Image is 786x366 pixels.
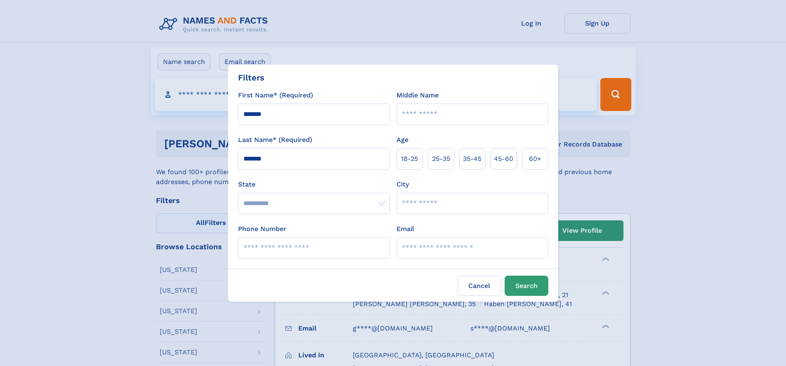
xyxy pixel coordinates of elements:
label: Cancel [458,276,501,296]
span: 45‑60 [494,154,513,164]
label: Phone Number [238,224,286,234]
button: Search [505,276,548,296]
span: 60+ [529,154,541,164]
label: Last Name* (Required) [238,135,312,145]
label: State [238,179,390,189]
span: 25‑35 [432,154,450,164]
span: 18‑25 [401,154,418,164]
label: Age [397,135,408,145]
label: First Name* (Required) [238,90,313,100]
label: Email [397,224,414,234]
label: City [397,179,409,189]
div: Filters [238,71,264,84]
span: 35‑45 [463,154,482,164]
label: Middle Name [397,90,439,100]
